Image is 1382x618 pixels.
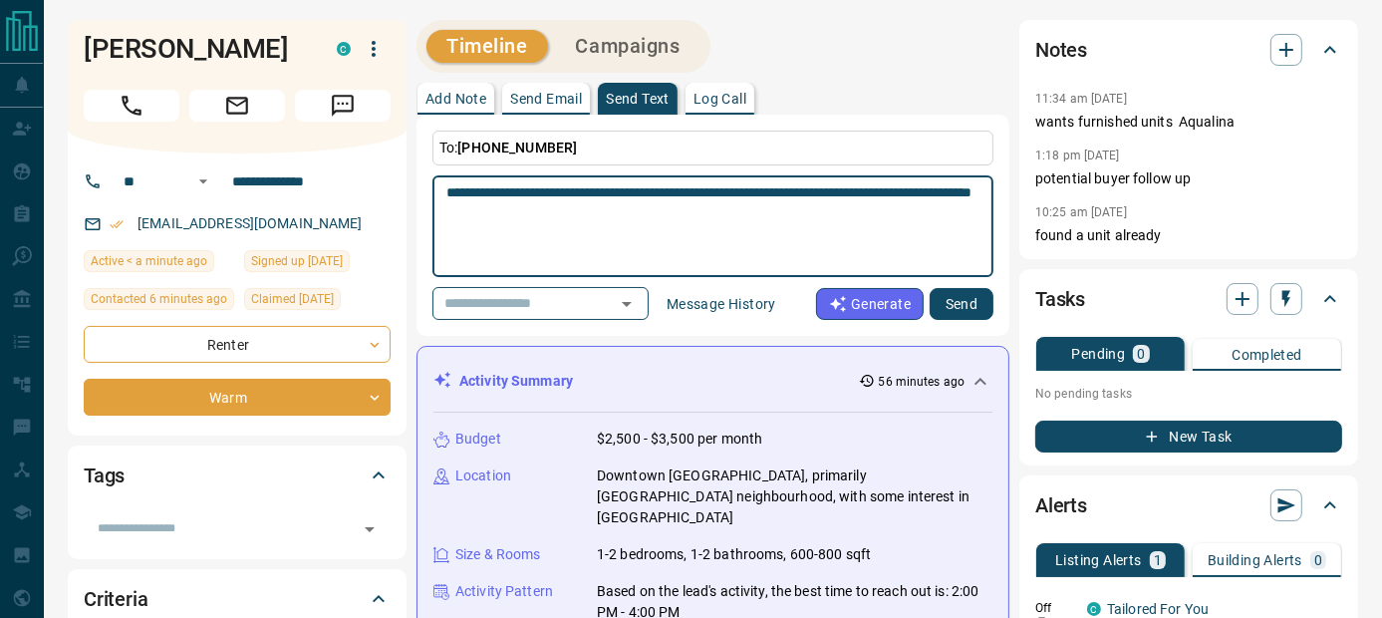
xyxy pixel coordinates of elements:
p: 56 minutes ago [879,373,966,391]
p: $2,500 - $3,500 per month [597,429,762,450]
p: Building Alerts [1208,553,1302,567]
span: Signed up [DATE] [251,251,343,271]
div: Sat Feb 10 2018 [244,250,391,278]
div: Tasks [1035,275,1342,323]
div: Tags [84,452,391,499]
p: Add Note [425,92,486,106]
p: 10:25 am [DATE] [1035,205,1127,219]
span: Message [295,90,391,122]
span: Claimed [DATE] [251,289,334,309]
p: Pending [1071,347,1125,361]
p: Downtown [GEOGRAPHIC_DATA], primarily [GEOGRAPHIC_DATA] neighbourhood, with some interest in [GEO... [597,465,992,528]
p: Completed [1232,348,1302,362]
div: condos.ca [337,42,351,56]
div: Alerts [1035,481,1342,529]
div: Mon Sep 29 2025 [244,288,391,316]
p: 1 [1154,553,1162,567]
p: Send Text [606,92,670,106]
span: Email [189,90,285,122]
p: 11:34 am [DATE] [1035,92,1127,106]
p: Log Call [693,92,746,106]
button: Open [356,515,384,543]
button: Message History [655,288,788,320]
p: Location [455,465,511,486]
h2: Tasks [1035,283,1085,315]
p: 0 [1137,347,1145,361]
button: Send [930,288,993,320]
p: 0 [1314,553,1322,567]
p: found a unit already [1035,225,1342,246]
div: Activity Summary56 minutes ago [433,363,992,400]
div: Sun Oct 12 2025 [84,250,234,278]
p: Budget [455,429,501,450]
p: Listing Alerts [1055,553,1142,567]
p: Size & Rooms [455,544,541,565]
p: Activity Pattern [455,581,553,602]
h2: Tags [84,460,125,491]
span: [PHONE_NUMBER] [457,140,577,155]
h2: Criteria [84,583,148,615]
p: Activity Summary [459,371,573,392]
p: Send Email [510,92,582,106]
p: No pending tasks [1035,379,1342,409]
div: condos.ca [1087,602,1101,616]
h1: [PERSON_NAME] [84,33,307,65]
span: Call [84,90,179,122]
button: Open [613,290,641,318]
div: Sun Oct 12 2025 [84,288,234,316]
h2: Alerts [1035,489,1087,521]
p: Off [1035,599,1075,617]
div: Renter [84,326,391,363]
p: 1-2 bedrooms, 1-2 bathrooms, 600-800 sqft [597,544,871,565]
div: Notes [1035,26,1342,74]
p: potential buyer follow up [1035,168,1342,189]
h2: Notes [1035,34,1087,66]
span: Contacted 6 minutes ago [91,289,227,309]
a: Tailored For You [1107,601,1209,617]
button: Campaigns [556,30,700,63]
button: Timeline [426,30,548,63]
button: Generate [816,288,924,320]
p: wants furnished units Aqualina [1035,112,1342,133]
div: Warm [84,379,391,416]
button: New Task [1035,421,1342,453]
span: Active < a minute ago [91,251,207,271]
p: 1:18 pm [DATE] [1035,149,1120,162]
svg: Email Verified [110,217,124,231]
a: [EMAIL_ADDRESS][DOMAIN_NAME] [138,215,363,231]
p: To: [432,131,993,165]
button: Open [191,169,215,193]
